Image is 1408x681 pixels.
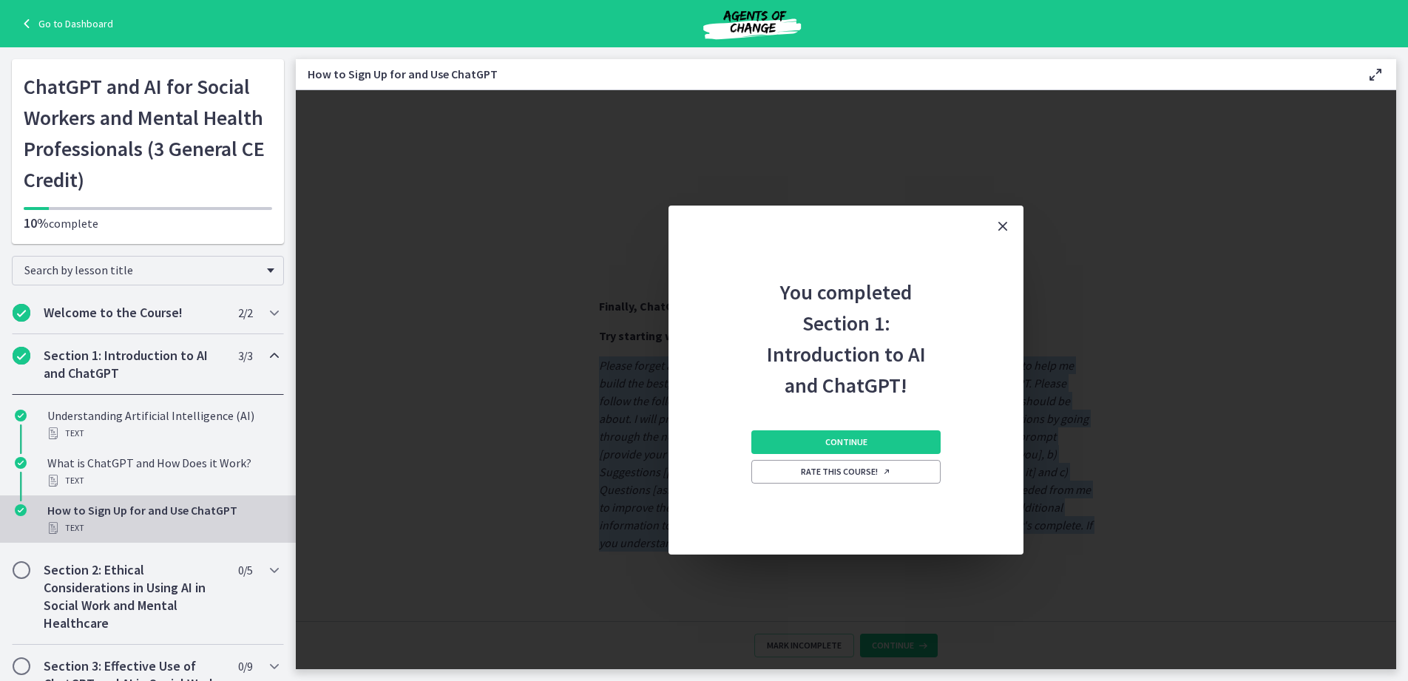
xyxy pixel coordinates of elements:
span: Continue [825,436,867,448]
i: Completed [13,347,30,365]
h1: ChatGPT and AI for Social Workers and Mental Health Professionals (3 General CE Credit) [24,71,272,195]
i: Completed [15,410,27,421]
div: Text [47,424,278,442]
button: Close [982,206,1023,247]
h2: Section 2: Ethical Considerations in Using AI in Social Work and Mental Healthcare [44,561,224,632]
span: Rate this course! [801,466,891,478]
i: Opens in a new window [882,467,891,476]
h2: You completed Section 1: Introduction to AI and ChatGPT! [748,247,944,401]
span: 2 / 2 [238,304,252,322]
h2: Welcome to the Course! [44,304,224,322]
i: Completed [15,457,27,469]
h2: Section 1: Introduction to AI and ChatGPT [44,347,224,382]
h3: How to Sign Up for and Use ChatGPT [308,65,1343,83]
div: Text [47,472,278,489]
div: What is ChatGPT and How Does it Work? [47,454,278,489]
span: Search by lesson title [24,262,260,277]
div: Search by lesson title [12,256,284,285]
a: Go to Dashboard [18,15,113,33]
a: Rate this course! Opens in a new window [751,460,941,484]
span: 0 / 5 [238,561,252,579]
span: 0 / 9 [238,657,252,675]
button: Continue [751,430,941,454]
div: How to Sign Up for and Use ChatGPT [47,501,278,537]
div: Understanding Artificial Intelligence (AI) [47,407,278,442]
i: Completed [15,504,27,516]
i: Completed [13,304,30,322]
div: Text [47,519,278,537]
span: 3 / 3 [238,347,252,365]
span: 10% [24,214,49,231]
img: Agents of Change [663,6,841,41]
p: complete [24,214,272,232]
